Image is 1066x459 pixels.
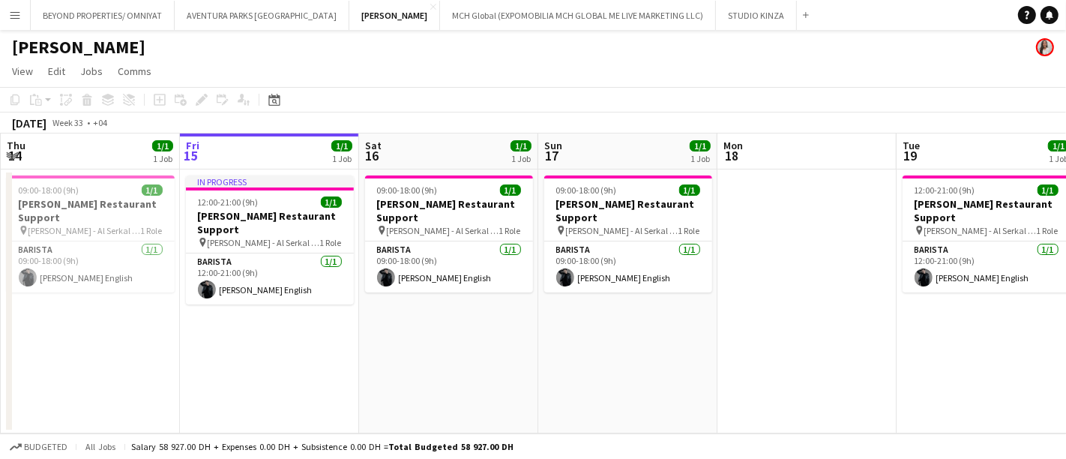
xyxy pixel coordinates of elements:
button: AVENTURA PARKS [GEOGRAPHIC_DATA] [175,1,349,30]
app-user-avatar: Ines de Puybaudet [1036,38,1054,56]
app-card-role: Barista1/112:00-21:00 (9h)[PERSON_NAME] English [186,253,354,304]
span: Week 33 [49,117,87,128]
span: Total Budgeted 58 927.00 DH [388,441,514,452]
span: 1 Role [141,225,163,236]
span: Sun [544,139,562,152]
div: 1 Job [153,153,172,164]
div: Salary 58 927.00 DH + Expenses 0.00 DH + Subsistence 0.00 DH = [131,441,514,452]
span: 17 [542,147,562,164]
h3: [PERSON_NAME] Restaurant Support [186,209,354,236]
span: 15 [184,147,199,164]
span: 18 [721,147,743,164]
span: Thu [7,139,25,152]
button: Budgeted [7,439,70,455]
app-job-card: 09:00-18:00 (9h)1/1[PERSON_NAME] Restaurant Support [PERSON_NAME] - Al Serkal Avenue Al Quoz1 Rol... [7,175,175,292]
span: [PERSON_NAME] - Al Serkal Avenue Al Quoz [28,225,141,236]
div: 1 Job [690,153,710,164]
span: 09:00-18:00 (9h) [556,184,617,196]
span: [PERSON_NAME] - Al Serkal Avenue Al Quoz [208,237,320,248]
span: [PERSON_NAME] - Al Serkal Avenue Al Quoz [566,225,678,236]
span: 09:00-18:00 (9h) [19,184,79,196]
a: Jobs [74,61,109,81]
span: Tue [903,139,920,152]
span: 14 [4,147,25,164]
app-card-role: Barista1/109:00-18:00 (9h)[PERSON_NAME] English [365,241,533,292]
span: Jobs [80,64,103,78]
button: BEYOND PROPERTIES/ OMNIYAT [31,1,175,30]
span: View [12,64,33,78]
app-job-card: 09:00-18:00 (9h)1/1[PERSON_NAME] Restaurant Support [PERSON_NAME] - Al Serkal Avenue Al Quoz1 Rol... [544,175,712,292]
h3: [PERSON_NAME] Restaurant Support [544,197,712,224]
h3: [PERSON_NAME] Restaurant Support [7,197,175,224]
span: 1/1 [331,140,352,151]
span: Comms [118,64,151,78]
app-job-card: In progress12:00-21:00 (9h)1/1[PERSON_NAME] Restaurant Support [PERSON_NAME] - Al Serkal Avenue A... [186,175,354,304]
span: 1/1 [500,184,521,196]
span: 1/1 [511,140,532,151]
span: Edit [48,64,65,78]
span: Sat [365,139,382,152]
a: Comms [112,61,157,81]
span: 1/1 [321,196,342,208]
span: 1/1 [1038,184,1059,196]
span: [PERSON_NAME] - Al Serkal Avenue Al Quoz [924,225,1037,236]
app-job-card: 09:00-18:00 (9h)1/1[PERSON_NAME] Restaurant Support [PERSON_NAME] - Al Serkal Avenue Al Quoz1 Rol... [365,175,533,292]
div: In progress [186,175,354,187]
button: MCH Global (EXPOMOBILIA MCH GLOBAL ME LIVE MARKETING LLC) [440,1,716,30]
span: Mon [723,139,743,152]
div: 1 Job [511,153,531,164]
span: 12:00-21:00 (9h) [198,196,259,208]
span: 1 Role [678,225,700,236]
span: 09:00-18:00 (9h) [377,184,438,196]
span: 1 Role [320,237,342,248]
span: 1/1 [152,140,173,151]
span: All jobs [82,441,118,452]
span: [PERSON_NAME] - Al Serkal Avenue Al Quoz [387,225,499,236]
app-card-role: Barista1/109:00-18:00 (9h)[PERSON_NAME] English [7,241,175,292]
button: [PERSON_NAME] [349,1,440,30]
div: 1 Job [332,153,352,164]
span: 1/1 [142,184,163,196]
span: Fri [186,139,199,152]
span: 1 Role [1037,225,1059,236]
div: +04 [93,117,107,128]
span: 19 [900,147,920,164]
button: STUDIO KINZA [716,1,797,30]
span: 1 Role [499,225,521,236]
div: [DATE] [12,115,46,130]
h1: [PERSON_NAME] [12,36,145,58]
span: 1/1 [679,184,700,196]
span: 1/1 [690,140,711,151]
a: View [6,61,39,81]
span: Budgeted [24,442,67,452]
h3: [PERSON_NAME] Restaurant Support [365,197,533,224]
span: 12:00-21:00 (9h) [915,184,975,196]
a: Edit [42,61,71,81]
span: 16 [363,147,382,164]
app-card-role: Barista1/109:00-18:00 (9h)[PERSON_NAME] English [544,241,712,292]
